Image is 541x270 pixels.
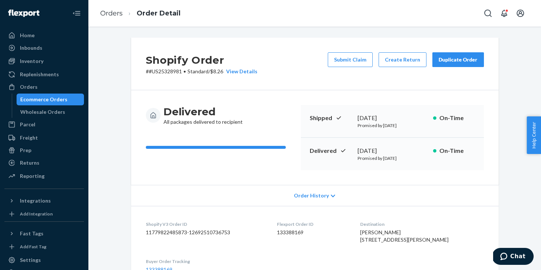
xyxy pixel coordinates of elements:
[146,221,265,227] dt: Shopify V3 Order ID
[358,155,427,161] p: Promised by [DATE]
[4,254,84,266] a: Settings
[20,71,59,78] div: Replenishments
[527,116,541,154] button: Help Center
[439,114,475,122] p: On-Time
[20,57,43,65] div: Inventory
[20,211,53,217] div: Add Integration
[497,6,512,21] button: Open notifications
[20,134,38,141] div: Freight
[358,147,427,155] div: [DATE]
[4,132,84,144] a: Freight
[481,6,495,21] button: Open Search Box
[69,6,84,21] button: Close Navigation
[493,248,534,266] iframe: Opens a widget where you can chat to one of our agents
[310,147,352,155] p: Delivered
[328,52,373,67] button: Submit Claim
[4,29,84,41] a: Home
[4,55,84,67] a: Inventory
[439,147,475,155] p: On-Time
[358,114,427,122] div: [DATE]
[20,32,35,39] div: Home
[8,10,39,17] img: Flexport logo
[20,108,65,116] div: Wholesale Orders
[4,119,84,130] a: Parcel
[4,157,84,169] a: Returns
[223,68,257,75] button: View Details
[439,56,478,63] div: Duplicate Order
[20,159,39,166] div: Returns
[146,68,257,75] p: # #US25328981 / $8.26
[379,52,426,67] button: Create Return
[146,52,257,68] h2: Shopify Order
[17,106,84,118] a: Wholesale Orders
[137,9,180,17] a: Order Detail
[164,105,243,126] div: All packages delivered to recipient
[20,243,46,250] div: Add Fast Tag
[20,83,38,91] div: Orders
[4,69,84,80] a: Replenishments
[277,221,348,227] dt: Flexport Order ID
[20,256,41,264] div: Settings
[4,144,84,156] a: Prep
[17,94,84,105] a: Ecommerce Orders
[513,6,528,21] button: Open account menu
[20,172,45,180] div: Reporting
[360,221,484,227] dt: Destination
[20,96,67,103] div: Ecommerce Orders
[4,210,84,218] a: Add Integration
[277,229,348,236] dd: 133388169
[4,228,84,239] button: Fast Tags
[187,68,208,74] span: Standard
[100,9,123,17] a: Orders
[432,52,484,67] button: Duplicate Order
[183,68,186,74] span: •
[4,81,84,93] a: Orders
[146,229,265,236] dd: 11779822485873-12692510736753
[146,258,265,264] dt: Buyer Order Tracking
[294,192,329,199] span: Order History
[4,242,84,251] a: Add Fast Tag
[310,114,352,122] p: Shipped
[358,122,427,129] p: Promised by [DATE]
[4,42,84,54] a: Inbounds
[20,44,42,52] div: Inbounds
[360,229,449,243] span: [PERSON_NAME] [STREET_ADDRESS][PERSON_NAME]
[20,121,35,128] div: Parcel
[4,195,84,207] button: Integrations
[94,3,186,24] ol: breadcrumbs
[164,105,243,118] h3: Delivered
[20,230,43,237] div: Fast Tags
[20,197,51,204] div: Integrations
[4,170,84,182] a: Reporting
[20,147,31,154] div: Prep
